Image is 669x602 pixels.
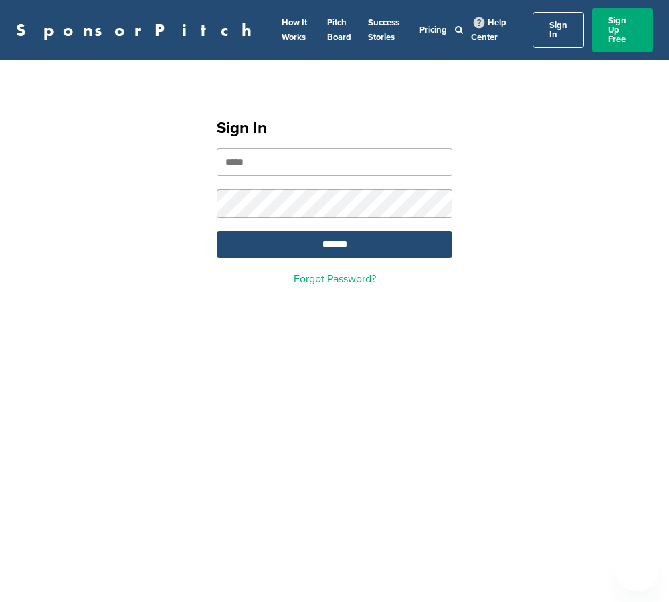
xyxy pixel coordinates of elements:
a: Help Center [471,15,506,45]
a: Pitch Board [327,17,351,43]
h1: Sign In [217,116,452,140]
a: Pricing [419,25,447,35]
iframe: Button to launch messaging window [615,548,658,591]
a: SponsorPitch [16,21,260,39]
a: Sign In [533,12,584,48]
a: Sign Up Free [592,8,653,52]
a: Forgot Password? [294,272,376,286]
a: Success Stories [368,17,399,43]
a: How It Works [282,17,307,43]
